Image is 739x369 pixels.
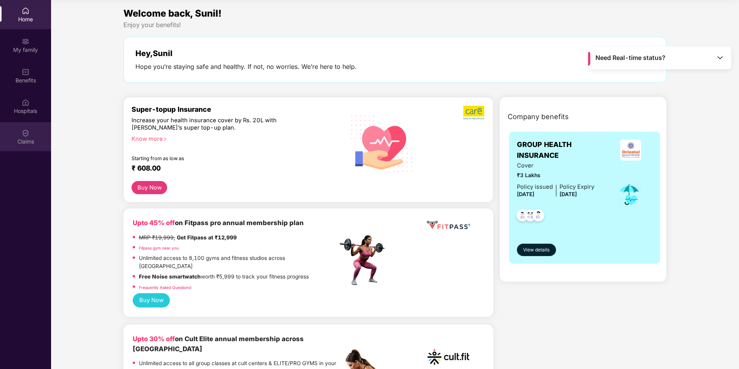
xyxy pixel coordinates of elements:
[517,171,594,180] span: ₹3 Lakhs
[529,207,548,226] img: svg+xml;base64,PHN2ZyB4bWxucz0iaHR0cDovL3d3dy53My5vcmcvMjAwMC9zdmciIHdpZHRoPSI0OC45NDMiIGhlaWdodD...
[22,68,29,76] img: svg+xml;base64,PHN2ZyBpZD0iQmVuZWZpdHMiIHhtbG5zPSJodHRwOi8vd3d3LnczLm9yZy8yMDAwL3N2ZyIgd2lkdGg9Ij...
[132,117,304,132] div: Increase your health insurance cover by Rs. 20L with [PERSON_NAME]’s super top-up plan.
[133,335,175,343] b: Upto 30% off
[22,7,29,15] img: svg+xml;base64,PHN2ZyBpZD0iSG9tZSIgeG1sbnM9Imh0dHA6Ly93d3cudzMub3JnLzIwMDAvc3ZnIiB3aWR0aD0iMjAiIG...
[132,164,330,173] div: ₹ 608.00
[345,106,419,181] img: svg+xml;base64,PHN2ZyB4bWxucz0iaHR0cDovL3d3dy53My5vcmcvMjAwMC9zdmciIHhtbG5zOnhsaW5rPSJodHRwOi8vd3...
[133,335,304,353] b: on Cult Elite annual membership across [GEOGRAPHIC_DATA]
[139,273,201,280] strong: Free Noise smartwatch
[177,234,237,241] strong: Get Fitpass at ₹12,999
[517,139,609,161] span: GROUP HEALTH INSURANCE
[135,63,357,71] div: Hope you’re staying safe and healthy. If not, no worries. We’re here to help.
[163,137,167,141] span: right
[135,49,357,58] div: Hey, Sunil
[595,54,665,62] span: Need Real-time status?
[132,155,305,161] div: Starting from as low as
[521,207,540,226] img: svg+xml;base64,PHN2ZyB4bWxucz0iaHR0cDovL3d3dy53My5vcmcvMjAwMC9zdmciIHdpZHRoPSI0OC45MTUiIGhlaWdodD...
[132,105,338,113] div: Super-topup Insurance
[139,254,338,271] p: Unlimited access to 8,100 gyms and fitness studios across [GEOGRAPHIC_DATA]
[517,161,594,170] span: Cover
[517,183,553,191] div: Policy issued
[132,135,333,141] div: Know more
[513,207,532,226] img: svg+xml;base64,PHN2ZyB4bWxucz0iaHR0cDovL3d3dy53My5vcmcvMjAwMC9zdmciIHdpZHRoPSI0OC45NDMiIGhlaWdodD...
[559,191,577,197] span: [DATE]
[425,218,472,232] img: fppp.png
[22,129,29,137] img: svg+xml;base64,PHN2ZyBpZD0iQ2xhaW0iIHhtbG5zPSJodHRwOi8vd3d3LnczLm9yZy8yMDAwL3N2ZyIgd2lkdGg9IjIwIi...
[508,111,569,122] span: Company benefits
[617,182,642,207] img: icon
[463,105,485,120] img: b5dec4f62d2307b9de63beb79f102df3.png
[523,246,549,254] span: View details
[139,246,179,250] a: Fitpass gym near you
[139,285,192,290] a: Frequently Asked Questions!
[559,183,594,191] div: Policy Expiry
[716,54,724,62] img: Toggle Icon
[22,99,29,106] img: svg+xml;base64,PHN2ZyBpZD0iSG9zcGl0YWxzIiB4bWxucz0iaHR0cDovL3d3dy53My5vcmcvMjAwMC9zdmciIHdpZHRoPS...
[133,219,175,227] b: Upto 45% off
[517,191,534,197] span: [DATE]
[123,21,667,29] div: Enjoy your benefits!
[139,273,309,281] p: worth ₹5,999 to track your fitness progress
[123,8,222,19] span: Welcome back, Sunil!
[133,293,170,307] button: Buy Now
[133,219,304,227] b: on Fitpass pro annual membership plan
[517,244,556,256] button: View details
[22,38,29,45] img: svg+xml;base64,PHN2ZyB3aWR0aD0iMjAiIGhlaWdodD0iMjAiIHZpZXdCb3g9IjAgMCAyMCAyMCIgZmlsbD0ibm9uZSIgeG...
[337,233,392,287] img: fpp.png
[132,181,167,195] button: Buy Now
[620,140,641,161] img: insurerLogo
[139,234,175,241] del: MRP ₹19,999,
